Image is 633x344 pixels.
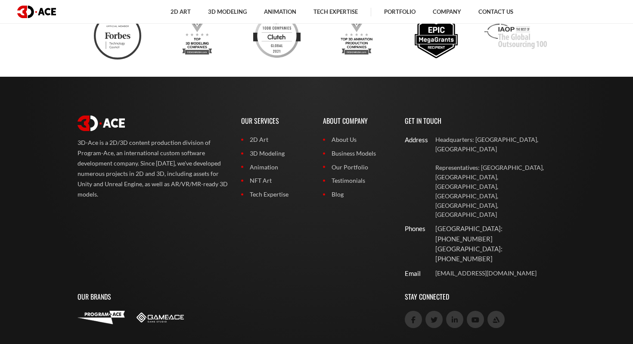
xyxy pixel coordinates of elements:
a: Blog [323,190,392,199]
p: Representatives: [GEOGRAPHIC_DATA], [GEOGRAPHIC_DATA], [GEOGRAPHIC_DATA], [GEOGRAPHIC_DATA], [GEO... [435,163,555,219]
a: Testimonials [323,176,392,185]
div: Address [405,135,419,145]
a: Headquarters: [GEOGRAPHIC_DATA], [GEOGRAPHIC_DATA] Representatives: [GEOGRAPHIC_DATA], [GEOGRAPHI... [435,135,555,219]
img: Top 3d modeling companies designrush award 2023 [174,12,221,59]
p: [GEOGRAPHIC_DATA]: [PHONE_NUMBER] [435,224,555,244]
div: Email [405,269,419,278]
img: Ftc badge 3d ace 2024 [94,12,141,59]
p: Stay Connected [405,283,555,311]
img: logo white [78,116,125,131]
a: [EMAIL_ADDRESS][DOMAIN_NAME] [435,269,555,278]
p: About Company [323,107,392,135]
img: Epic megagrants recipient [413,12,460,59]
p: [GEOGRAPHIC_DATA]: [PHONE_NUMBER] [435,244,555,264]
p: Headquarters: [GEOGRAPHIC_DATA], [GEOGRAPHIC_DATA] [435,135,555,154]
div: Phones [405,224,419,234]
a: 2D Art [241,135,310,144]
a: 3D Modeling [241,149,310,158]
p: 3D-Ace is a 2D/3D content production division of Program-Ace, an international custom software de... [78,138,228,200]
img: Top 3d animation production companies designrush 2023 [333,12,380,59]
a: Business Models [323,149,392,158]
img: Clutch top developers [253,12,301,59]
a: Tech Expertise [241,190,310,199]
img: logo dark [17,6,56,18]
img: Program-Ace [78,311,125,324]
a: Our Portfolio [323,163,392,172]
img: Game-Ace [137,313,184,322]
p: Get In Touch [405,107,555,135]
a: Animation [241,163,310,172]
a: NFT Art [241,176,310,185]
p: Our Brands [78,283,392,311]
a: About Us [323,135,392,144]
p: Our Services [241,107,310,135]
img: Iaop award [484,12,546,59]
